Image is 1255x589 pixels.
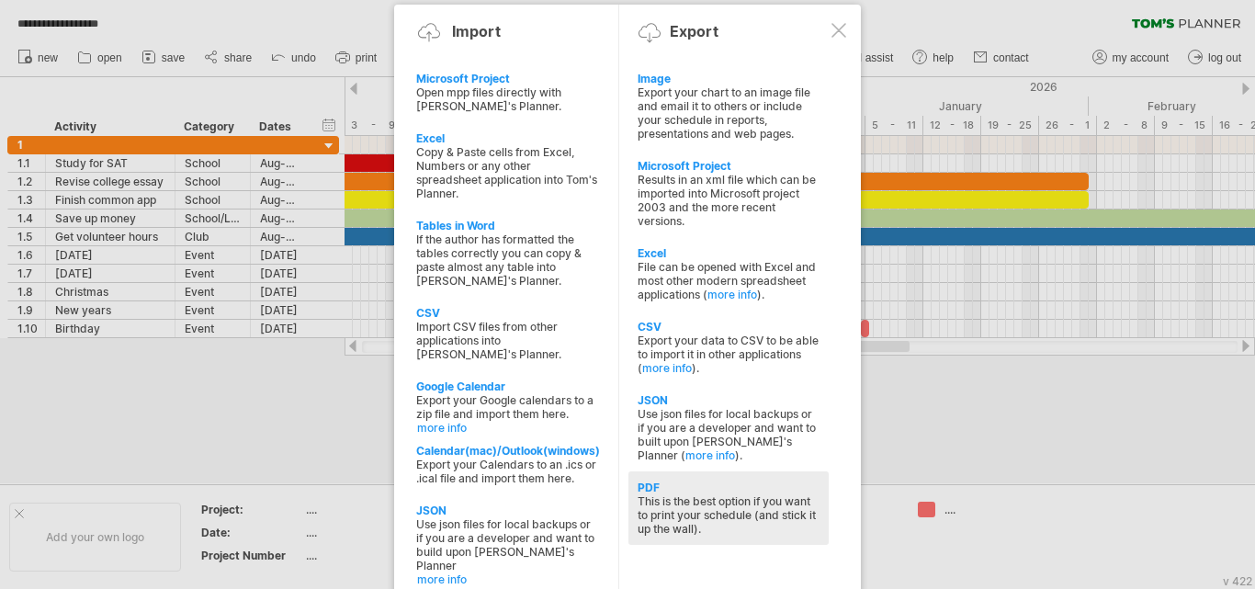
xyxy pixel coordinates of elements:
[638,494,820,536] div: This is the best option if you want to print your schedule (and stick it up the wall).
[638,320,820,334] div: CSV
[638,481,820,494] div: PDF
[670,22,718,40] div: Export
[416,145,598,200] div: Copy & Paste cells from Excel, Numbers or any other spreadsheet application into Tom's Planner.
[638,72,820,85] div: Image
[417,421,599,435] a: more info
[638,173,820,228] div: Results in an xml file which can be imported into Microsoft project 2003 and the more recent vers...
[452,22,501,40] div: Import
[638,159,820,173] div: Microsoft Project
[638,246,820,260] div: Excel
[416,131,598,145] div: Excel
[638,260,820,301] div: File can be opened with Excel and most other modern spreadsheet applications ( ).
[416,219,598,232] div: Tables in Word
[707,288,757,301] a: more info
[638,85,820,141] div: Export your chart to an image file and email it to others or include your schedule in reports, pr...
[685,448,735,462] a: more info
[638,407,820,462] div: Use json files for local backups or if you are a developer and want to built upon [PERSON_NAME]'s...
[416,232,598,288] div: If the author has formatted the tables correctly you can copy & paste almost any table into [PERS...
[642,361,692,375] a: more info
[417,572,599,586] a: more info
[638,393,820,407] div: JSON
[638,334,820,375] div: Export your data to CSV to be able to import it in other applications ( ).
